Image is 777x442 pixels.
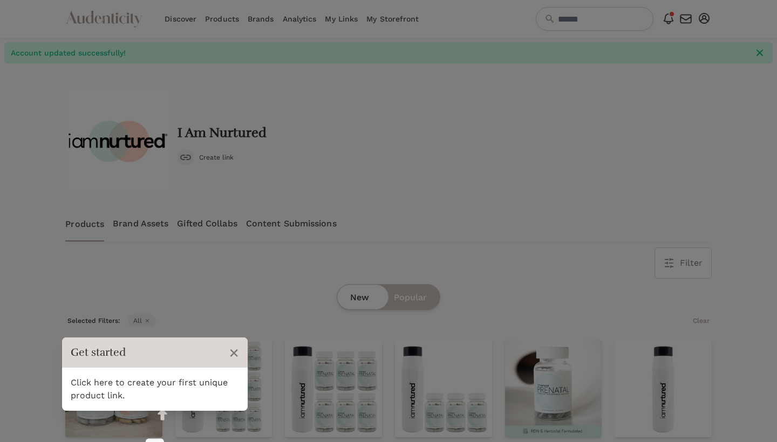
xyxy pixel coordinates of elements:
span: Account updated successfully! [11,47,748,58]
a: Gifted Collabs [177,206,237,241]
span: Filter [680,257,703,270]
img: The Complete Prenatal [505,340,602,437]
h3: Get started [71,345,223,360]
span: Create link [199,153,234,162]
a: Brand Assets [113,206,168,241]
span: All [128,314,156,327]
img: Prenatal Bundle - 6 month supply [285,340,382,437]
button: Create link [178,149,234,165]
h2: I Am Nurtured [178,126,267,141]
span: × [229,342,239,363]
button: Filter [655,248,711,278]
a: Content Submissions [246,206,337,241]
a: Products [65,206,104,241]
span: New [350,291,369,304]
img: Prenatal Bundle - 3 month supply [395,340,492,437]
div: Click here to create your first unique product link. [62,368,248,411]
button: Close Tour [229,342,239,363]
span: Selected Filters: [65,314,122,327]
span: Popular [394,291,427,304]
img: NEW-LOGO_c9824973-8d00-4a6d-a79d-d2e93ec6dff5.png [65,89,169,193]
button: Clear [691,314,712,327]
img: Water Bottle [615,340,712,437]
